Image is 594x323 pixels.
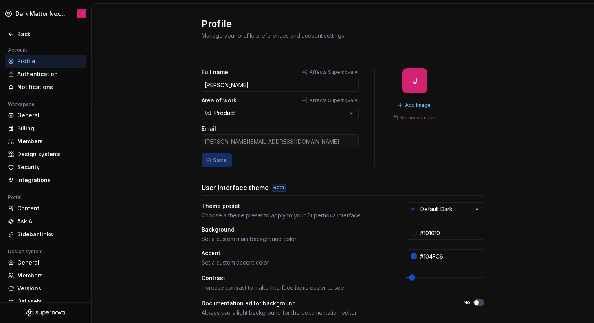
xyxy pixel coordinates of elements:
div: Design systems [17,150,83,158]
svg: Supernova Logo [26,309,65,317]
div: Billing [17,124,83,132]
a: Profile [5,55,86,68]
a: Integrations [5,174,86,186]
div: Product [214,109,235,117]
p: Affects Supernova AI [310,97,359,104]
div: Design system [5,247,46,256]
a: Back [5,28,86,40]
div: J [81,11,83,17]
h2: Profile [202,18,475,30]
a: Authentication [5,68,86,80]
input: #104FC6 [417,249,484,263]
div: Theme preset [202,202,392,210]
div: Set a custom main background color. [202,235,392,243]
div: Members [17,137,83,145]
div: Beta [272,184,286,192]
div: General [17,259,83,266]
button: Add image [395,100,434,111]
div: Documentation editor background [202,299,449,307]
a: Security [5,161,86,173]
a: Sidebar links [5,228,86,241]
a: General [5,256,86,269]
a: Ask AI [5,215,86,228]
label: Full name [202,68,228,76]
input: #FFFFFF [417,226,484,240]
span: Add image [405,102,431,108]
div: Increase contrast to make interface items easier to see. [202,284,392,292]
div: Datasets [17,297,83,305]
label: Area of work [202,97,236,104]
div: Contrast [202,274,392,282]
p: Affects Supernova AI [310,69,359,75]
a: Datasets [5,295,86,308]
div: Account [5,46,30,55]
div: Members [17,272,83,279]
a: General [5,109,86,122]
button: Dark Matter Next GenJ [2,5,90,22]
div: Versions [17,285,83,292]
div: Back [17,30,83,38]
div: J [412,78,417,84]
a: Versions [5,282,86,295]
a: Members [5,135,86,148]
a: Design systems [5,148,86,161]
a: Billing [5,122,86,135]
div: Set a custom accent color. [202,259,392,266]
div: Portal [5,193,25,202]
h3: User interface theme [202,183,269,192]
a: Content [5,202,86,215]
label: No [464,299,470,306]
div: General [17,111,83,119]
div: Content [17,204,83,212]
div: Authentication [17,70,83,78]
div: Background [202,226,392,234]
span: Manage your profile preferences and account settings. [202,32,345,39]
div: Default Dark [420,205,453,213]
button: Default Dark [406,202,484,216]
a: Members [5,269,86,282]
div: Always use a light background for the documentation editor. [202,309,449,317]
div: Notifications [17,83,83,91]
div: Sidebar links [17,230,83,238]
div: Profile [17,57,83,65]
a: Notifications [5,81,86,93]
div: Accent [202,249,392,257]
div: Ask AI [17,217,83,225]
div: Choose a theme preset to apply to your Supernova interface. [202,212,392,219]
div: Security [17,163,83,171]
div: Integrations [17,176,83,184]
div: Dark Matter Next Gen [16,10,66,18]
div: Workspace [5,100,38,109]
label: Email [202,125,216,133]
